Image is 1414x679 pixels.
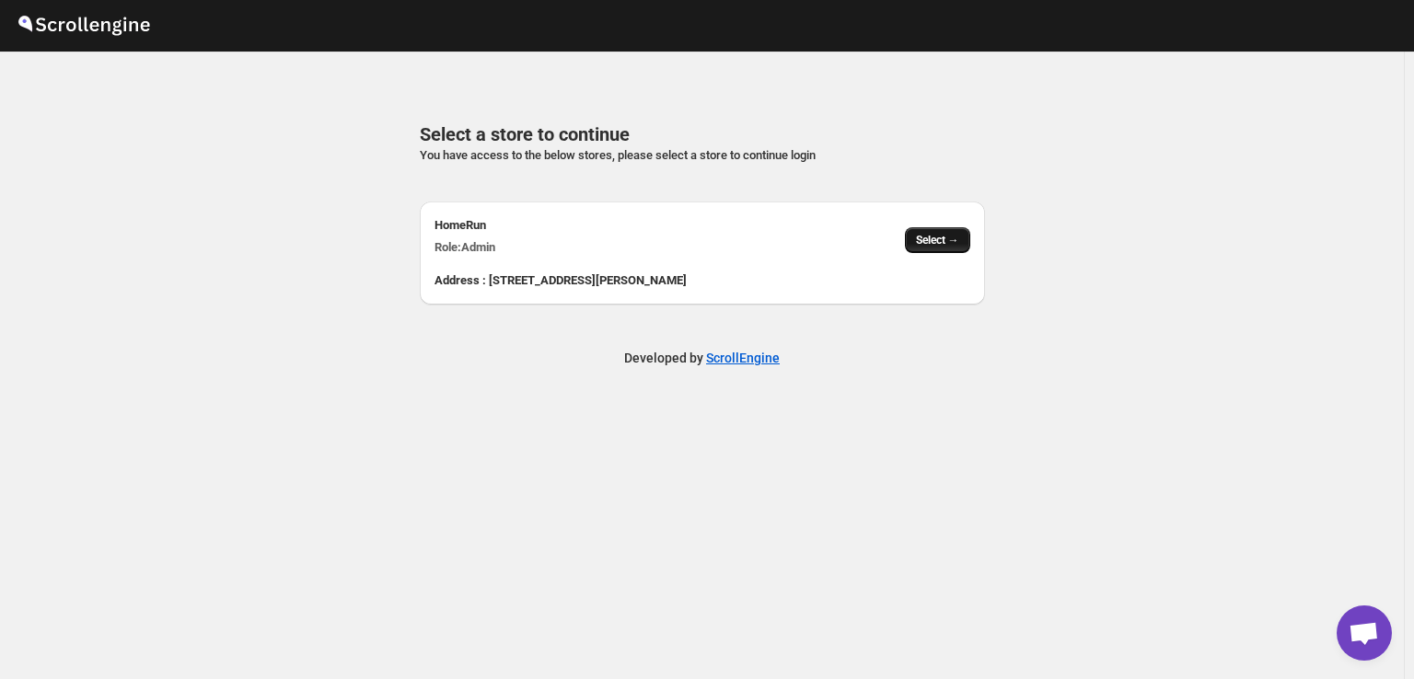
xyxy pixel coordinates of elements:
[1337,605,1392,661] div: Open chat
[420,146,985,165] p: You have access to the below stores, please select a store to continue login
[916,233,959,247] span: Select →
[706,351,780,365] a: ScrollEngine
[905,227,970,253] button: Select →
[624,349,780,367] p: Developed by
[435,218,486,232] b: HomeRun
[435,273,687,287] b: Address : [STREET_ADDRESS][PERSON_NAME]
[435,240,495,254] b: Role: Admin
[420,123,630,145] span: Select a store to continue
